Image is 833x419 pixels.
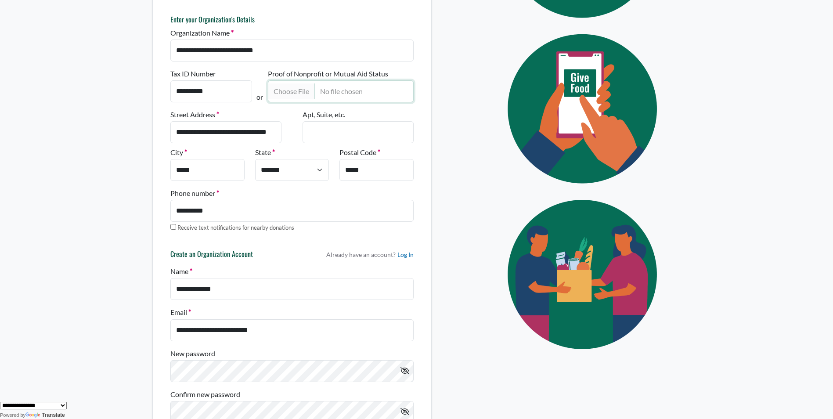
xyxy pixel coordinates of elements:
[170,188,219,199] label: Phone number
[170,266,192,277] label: Name
[339,147,380,158] label: Postal Code
[256,92,263,102] p: or
[170,348,215,359] label: New password
[170,28,234,38] label: Organization Name
[170,109,219,120] label: Street Address
[170,147,187,158] label: City
[487,191,681,357] img: Eye Icon
[170,250,253,262] h6: Create an Organization Account
[487,26,681,191] img: Eye Icon
[25,412,65,418] a: Translate
[25,412,42,419] img: Google Translate
[170,307,191,318] label: Email
[170,15,414,24] h6: Enter your Organization's Details
[397,250,414,259] a: Log In
[303,109,345,120] label: Apt, Suite, etc.
[170,69,216,79] label: Tax ID Number
[255,147,275,158] label: State
[326,250,414,259] p: Already have an account?
[268,69,388,79] label: Proof of Nonprofit or Mutual Aid Status
[170,389,240,400] label: Confirm new password
[177,224,294,232] label: Receive text notifications for nearby donations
